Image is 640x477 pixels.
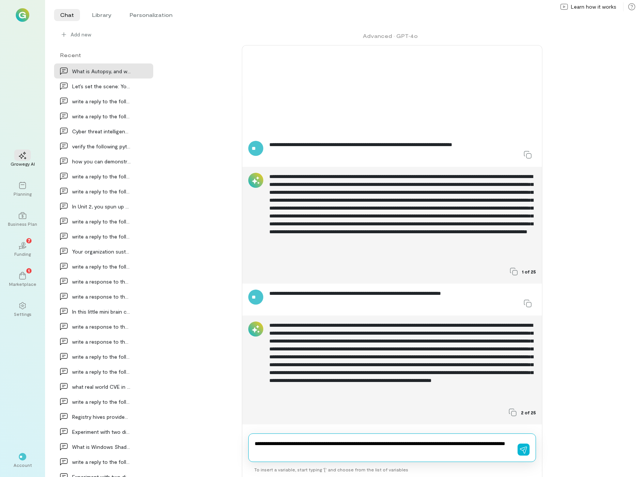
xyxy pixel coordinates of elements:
[72,248,131,255] div: Your organization sustained a network intrusion,…
[72,67,131,75] div: What is Autopsy, and what is its primary purpose…
[248,462,536,477] div: To insert a variable, start typing ‘[’ and choose from the list of variables
[72,112,131,120] div: write a reply to the following and include a fact…
[571,3,616,11] span: Learn how it works
[522,269,536,275] span: 1 of 25
[72,308,131,315] div: In this little mini brain challenge, you will dem…
[72,187,131,195] div: write a reply to the following to include a fact:…
[72,458,131,466] div: write a reply to the following to include a fact:…
[28,237,30,244] span: 7
[72,278,131,285] div: write a response to the following to include a fa…
[9,281,36,287] div: Marketplace
[72,428,131,436] div: Experiment with two different Windows SysInternal…
[124,9,178,21] li: Personalization
[72,368,131,376] div: write a reply to the following to include a fact:…
[72,157,131,165] div: how you can demonstrate an exploit using CVE-2023…
[9,176,36,203] a: Planning
[54,51,153,59] div: Recent
[72,293,131,300] div: write a response to the following to include a fa…
[72,263,131,270] div: write a reply to the following: Q: Based on your…
[72,82,131,90] div: Let’s set the scene: You get to complete this sto…
[14,191,32,197] div: Planning
[14,311,32,317] div: Settings
[14,251,31,257] div: Funding
[72,338,131,346] div: write a response to the following to include addi…
[9,296,36,323] a: Settings
[72,413,131,421] div: Registry hives provided timestamps for the DFIR i…
[86,9,118,21] li: Library
[71,31,91,38] span: Add new
[72,232,131,240] div: write a reply to the following to include a fact:…
[11,161,35,167] div: Growegy AI
[521,409,536,415] span: 2 of 25
[72,127,131,135] div: Cyber threat intelligence platforms (TIPs) offer…
[72,443,131,451] div: What is Windows Shadow Copy and as a digital fore…
[72,383,131,391] div: what real world CVE in the last 3 years can be id…
[72,202,131,210] div: In Unit 2, you spun up a Docker version of Splunk…
[72,142,131,150] div: verify the following python code: from flask_unsi…
[72,217,131,225] div: write a reply to the following to include a fact:…
[8,221,37,227] div: Business Plan
[72,97,131,105] div: write a reply to the following to include a fact…
[9,236,36,263] a: Funding
[9,266,36,293] a: Marketplace
[72,353,131,361] div: write a reply to the following to include a fact:…
[14,462,32,468] div: Account
[9,146,36,173] a: Growegy AI
[72,172,131,180] div: write a reply to the following to include a fact…
[9,206,36,233] a: Business Plan
[28,267,30,274] span: 1
[72,398,131,406] div: write a reply to the following to include a fact:…
[54,9,80,21] li: Chat
[72,323,131,331] div: write a response to the following and include a f…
